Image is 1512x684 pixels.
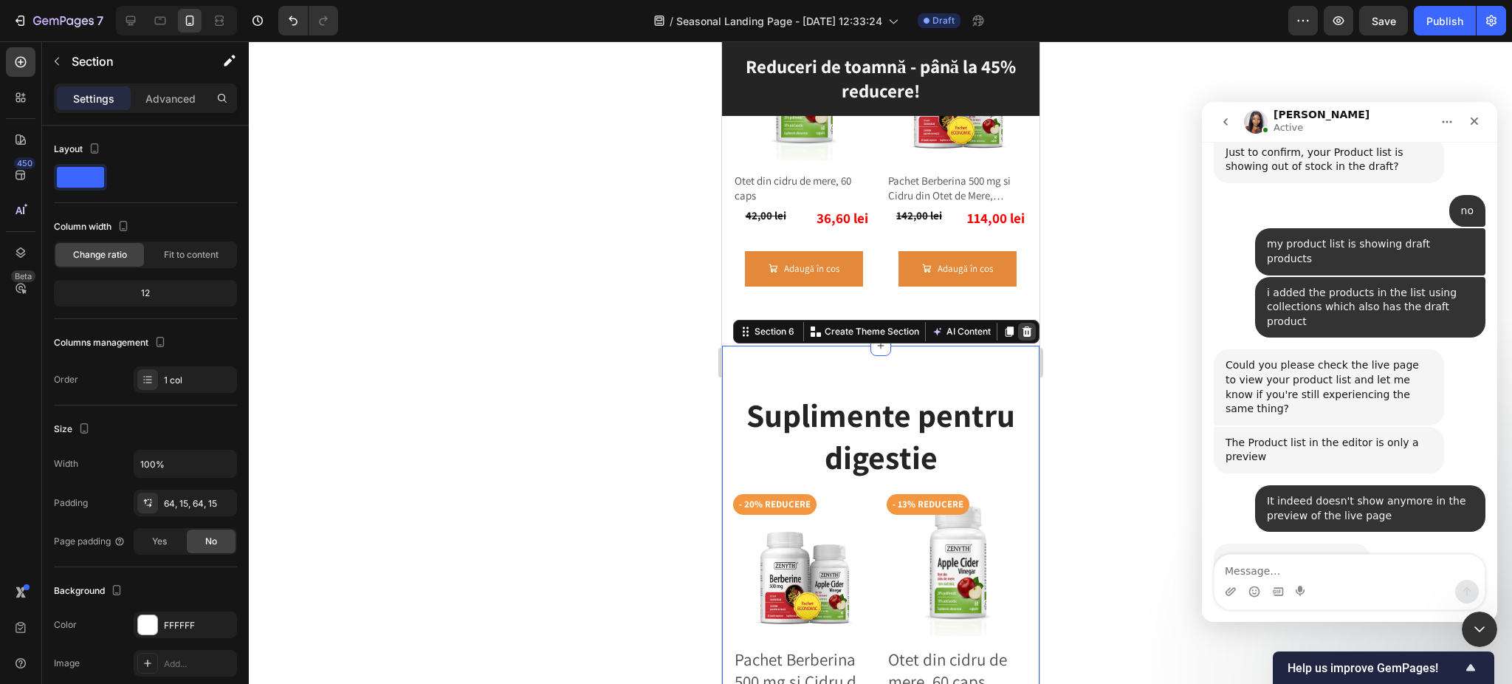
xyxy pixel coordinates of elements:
[14,157,35,169] div: 450
[1288,659,1480,677] button: Show survey - Help us improve GemPages!
[11,606,153,654] h2: Pachet Berberina 500 mg si Cidru din Otet de Mere, 60cps+60cps
[165,453,306,595] a: Otet din cidru de mere, 60 caps
[205,535,217,548] span: No
[57,283,234,304] div: 12
[54,420,93,440] div: Size
[145,91,196,106] p: Advanced
[97,12,103,30] p: 7
[103,284,197,297] p: Create Theme Section
[164,497,233,510] div: 64, 15, 64, 15
[1426,13,1463,29] div: Publish
[1372,15,1396,27] span: Save
[54,140,103,160] div: Layout
[164,248,219,261] span: Fit to content
[73,91,114,106] p: Settings
[54,657,80,670] div: Image
[54,333,169,353] div: Columns management
[54,618,77,632] div: Color
[1414,6,1476,35] button: Publish
[278,6,338,35] div: Undo/Redo
[134,451,236,477] input: Auto
[165,453,247,473] pre: - 13% reducere
[6,6,110,35] button: 7
[54,217,132,237] div: Column width
[164,619,233,632] div: FFFFFF
[1202,102,1497,622] iframe: Intercom live chat
[54,457,78,471] div: Width
[72,52,193,70] p: Section
[207,281,272,299] button: AI Content
[1288,661,1462,675] span: Help us improve GemPages!
[676,13,882,29] span: Seasonal Landing Page - [DATE] 12:33:24
[932,14,955,27] span: Draft
[164,374,233,387] div: 1 col
[73,248,127,261] span: Change ratio
[54,535,126,548] div: Page padding
[30,284,75,297] div: Section 6
[722,41,1039,684] iframe: Design area
[152,535,167,548] span: Yes
[1462,612,1497,647] iframe: Intercom live chat
[54,496,88,510] div: Padding
[54,373,78,386] div: Order
[670,13,673,29] span: /
[164,657,233,671] div: Add...
[54,581,126,601] div: Background
[1359,6,1408,35] button: Save
[165,606,306,654] h2: Otet din cidru de mere, 60 caps
[11,270,35,282] div: Beta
